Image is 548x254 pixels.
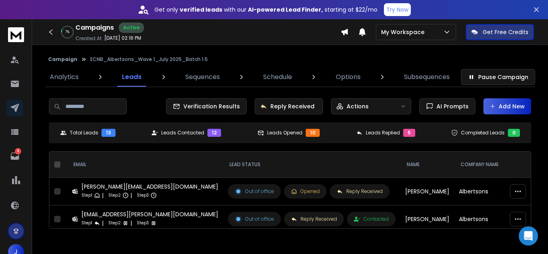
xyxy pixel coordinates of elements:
div: Reply Received [291,216,337,222]
p: 9 [15,148,21,154]
p: Schedule [263,72,292,82]
td: Albertsons [454,178,505,205]
p: Sequences [185,72,220,82]
p: | [130,219,132,227]
p: | [102,219,104,227]
strong: verified leads [180,6,222,14]
div: Opened [291,188,320,195]
p: 7 % [65,30,69,35]
p: Reply Received [270,102,315,110]
a: Sequences [181,67,225,87]
div: Active [119,22,144,33]
div: 12 [207,129,221,137]
p: Try Now [386,6,408,14]
p: Subsequences [404,72,450,82]
td: [PERSON_NAME] [400,205,454,233]
button: Pause Campaign [461,69,535,85]
div: 5 [403,129,415,137]
button: Add New [483,98,531,114]
a: Schedule [258,67,297,87]
p: [DATE] 02:16 PM [104,35,141,41]
span: Verification Results [180,102,240,110]
p: Get only with our starting at $22/mo [154,6,378,14]
th: NAME [400,152,454,178]
div: Reply Received [337,188,383,195]
div: Contacted [354,216,389,222]
p: Leads Replied [366,130,400,136]
div: Open Intercom Messenger [519,226,538,246]
p: Step 1 [81,191,92,199]
div: Out of office [235,188,274,195]
p: Leads [122,72,142,82]
strong: AI-powered Lead Finder, [248,6,323,14]
div: [EMAIL_ADDRESS][PERSON_NAME][DOMAIN_NAME] [81,210,218,218]
p: Created At: [75,35,103,42]
div: [PERSON_NAME][EMAIL_ADDRESS][DOMAIN_NAME] [81,183,218,191]
p: | [102,191,104,199]
p: Options [336,72,361,82]
button: Campaign [48,56,77,63]
p: Step 2 [108,219,121,227]
button: Try Now [384,3,411,16]
a: 9 [7,148,23,164]
a: Leads [117,67,146,87]
p: Step 2 [108,191,121,199]
p: Step 3 [137,219,149,227]
p: Leads Opened [267,130,302,136]
p: My Workspace [381,28,428,36]
p: Get Free Credits [483,28,528,36]
button: AI Prompts [419,98,475,114]
th: LEAD STATUS [223,152,400,178]
a: Subsequences [399,67,455,87]
a: Options [331,67,365,87]
td: [PERSON_NAME] [400,178,454,205]
div: 10 [306,129,320,137]
p: Completed Leads [461,130,505,136]
h1: Campaigns [75,23,114,33]
th: EMAIL [67,152,223,178]
img: logo [8,27,24,42]
p: Step 3 [137,191,149,199]
a: Analytics [45,67,83,87]
div: 0 [508,129,520,137]
p: | [130,191,132,199]
p: Actions [347,102,369,110]
p: Analytics [50,72,79,82]
p: Leads Contacted [161,130,204,136]
td: Albertsons [454,205,505,233]
button: Verification Results [166,98,247,114]
span: AI Prompts [433,102,469,110]
div: 13 [101,129,116,137]
div: Out of office [235,215,274,223]
p: Total Leads [70,130,98,136]
th: Company Name [454,152,505,178]
button: Get Free Credits [466,24,534,40]
p: Step 1 [81,219,92,227]
p: ECNB_Albertsons_Wave 1_July 2025_Batch 1.5 [90,56,208,63]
